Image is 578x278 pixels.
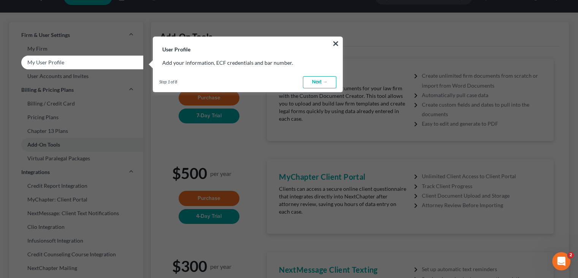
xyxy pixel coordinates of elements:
[153,37,342,53] h3: User Profile
[568,252,574,258] span: 2
[552,252,570,270] iframe: Intercom live chat
[162,59,333,67] p: Add your information, ECF credentials and bar number.
[332,37,339,50] button: ×
[9,56,143,69] a: My User Profile
[303,76,336,88] a: Next →
[159,79,177,85] span: Step 1 of 8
